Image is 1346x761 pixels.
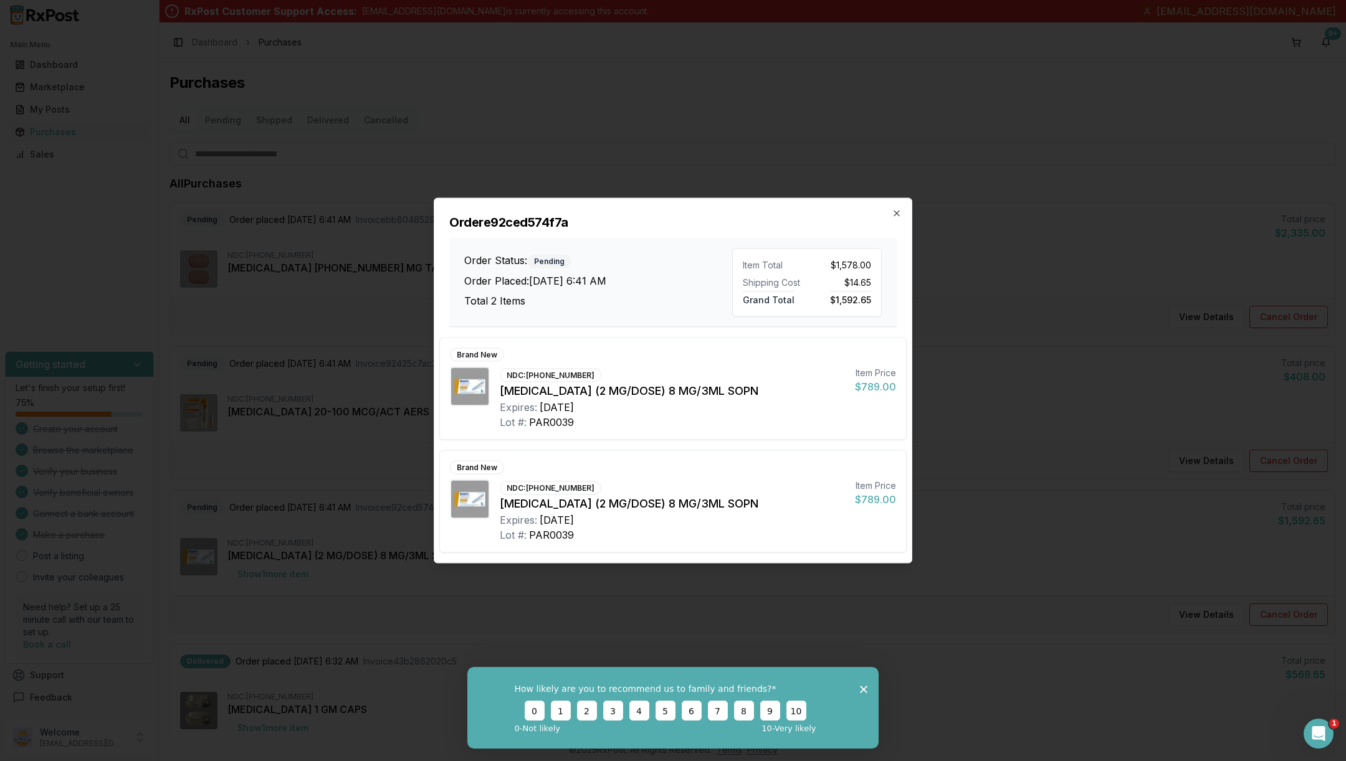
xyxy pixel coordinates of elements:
[451,481,489,518] img: Ozempic (2 MG/DOSE) 8 MG/3ML SOPN
[743,259,802,272] div: Item Total
[527,254,571,268] div: Pending
[450,461,504,475] div: Brand New
[540,400,574,415] div: [DATE]
[467,667,879,749] iframe: Survey from RxPost
[500,527,527,542] div: Lot #:
[500,481,601,495] div: NDC: [PHONE_NUMBER]
[1329,719,1339,729] span: 1
[831,259,871,272] span: $1,578.00
[529,527,574,542] div: PAR0039
[743,291,795,305] span: Grand Total
[855,379,896,394] div: $789.00
[500,495,845,513] div: [MEDICAL_DATA] (2 MG/DOSE) 8 MG/3ML SOPN
[450,348,504,362] div: Brand New
[449,214,897,231] h2: Order e92ced574f7a
[855,367,896,379] div: Item Price
[464,273,732,288] h3: Order Placed: [DATE] 6:41 AM
[855,480,896,492] div: Item Price
[500,369,601,382] div: NDC: [PHONE_NUMBER]
[743,277,802,289] div: Shipping Cost
[540,513,574,527] div: [DATE]
[529,415,574,430] div: PAR0039
[451,368,489,405] img: Ozempic (2 MG/DOSE) 8 MG/3ML SOPN
[464,252,732,268] h3: Order Status:
[855,492,896,507] div: $789.00
[1304,719,1334,749] iframe: Intercom live chat
[500,415,527,430] div: Lot #:
[812,277,871,289] div: $14.65
[500,400,537,415] div: Expires:
[500,513,537,527] div: Expires:
[830,291,871,305] span: $1,592.65
[500,382,845,400] div: [MEDICAL_DATA] (2 MG/DOSE) 8 MG/3ML SOPN
[464,293,732,308] h3: Total 2 Items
